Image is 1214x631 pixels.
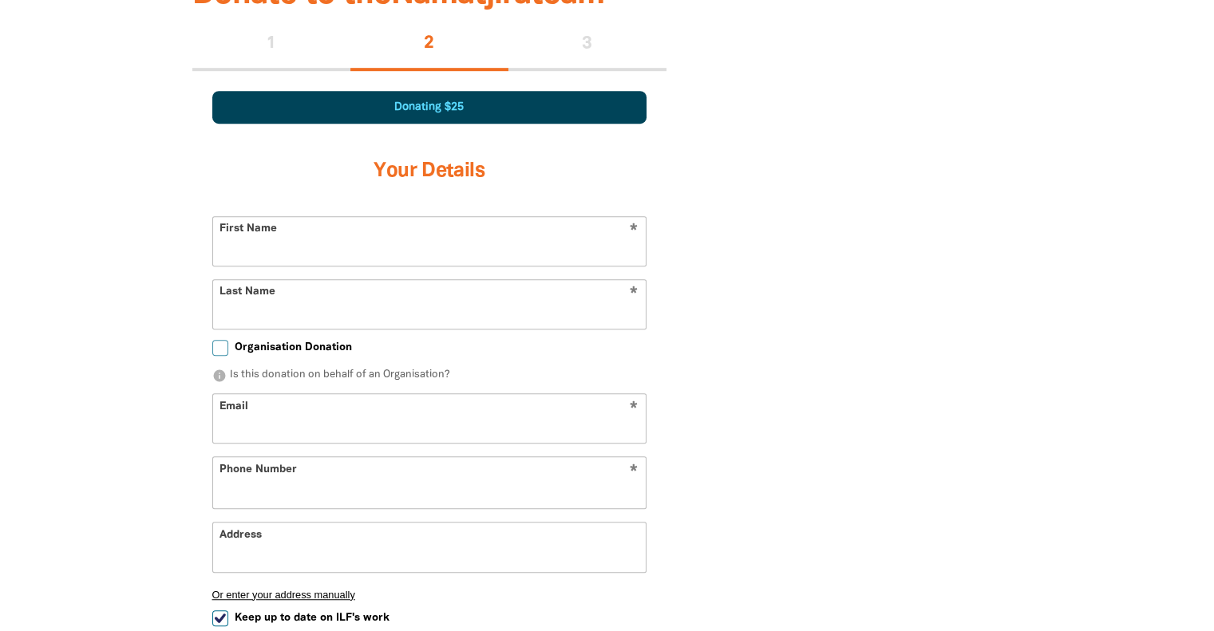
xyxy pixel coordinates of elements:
[212,340,228,356] input: Organisation Donation
[212,91,647,124] div: Donating $25
[630,464,638,479] i: Required
[235,340,352,355] span: Organisation Donation
[192,19,350,70] div: 1
[212,368,647,384] p: Is this donation on behalf of an Organisation?
[212,369,227,383] i: info
[235,610,390,625] span: Keep up to date on ILF's work
[212,589,647,601] button: Or enter your address manually
[212,140,647,203] h3: Your Details
[212,610,228,626] input: Keep up to date on ILF's work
